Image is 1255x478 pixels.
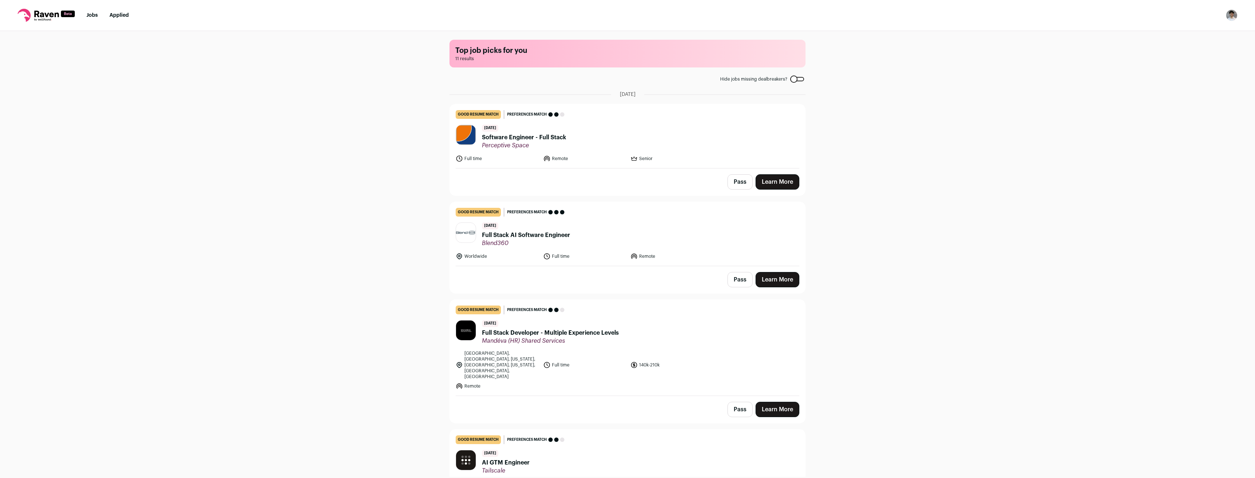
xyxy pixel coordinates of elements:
span: Tailscale [482,467,530,474]
div: good resume match [456,306,501,314]
li: 140k-210k [630,350,714,380]
li: Worldwide [456,253,539,260]
span: Preferences match [507,436,547,443]
a: Applied [109,13,129,18]
img: 1b38b7df76d57435d400bfa6019e7f6df232de2791a38ffeabae3b0ff0f703ed.jpg [456,450,476,470]
a: good resume match Preferences match [DATE] Software Engineer - Full Stack Perceptive Space Full t... [450,104,805,168]
span: Full Stack Developer - Multiple Experience Levels [482,329,619,337]
a: Learn More [756,272,799,287]
button: Pass [727,402,753,417]
button: Pass [727,272,753,287]
li: [GEOGRAPHIC_DATA], [GEOGRAPHIC_DATA], [US_STATE], [GEOGRAPHIC_DATA], [US_STATE], [GEOGRAPHIC_DATA... [456,350,539,380]
li: Remote [630,253,714,260]
span: Blend360 [482,240,570,247]
a: Learn More [756,402,799,417]
span: [DATE] [482,222,498,229]
a: good resume match Preferences match [DATE] Full Stack AI Software Engineer Blend360 Worldwide Ful... [450,202,805,266]
h1: Top job picks for you [455,46,800,56]
a: Jobs [86,13,98,18]
span: Mandéva (HR) Shared Services [482,337,619,345]
span: 11 results [455,56,800,62]
img: 16610098-medium_jpg [1226,9,1237,21]
button: Pass [727,174,753,190]
span: Full Stack AI Software Engineer [482,231,570,240]
span: AI GTM Engineer [482,458,530,467]
li: Full time [543,253,626,260]
img: ef398b5a916e466ac2155a8c3b3dff5be9174721ddc1d8830a7ff2ff19ea1ebd.png [456,231,476,234]
a: Learn More [756,174,799,190]
li: Remote [456,382,539,390]
li: Full time [456,155,539,162]
div: good resume match [456,208,501,217]
li: Senior [630,155,714,162]
div: good resume match [456,110,501,119]
span: Hide jobs missing dealbreakers? [720,76,787,82]
span: Preferences match [507,209,547,216]
button: Open dropdown [1226,9,1237,21]
span: [DATE] [482,125,498,132]
span: Software Engineer - Full Stack [482,133,566,142]
span: Perceptive Space [482,142,566,149]
a: good resume match Preferences match [DATE] Full Stack Developer - Multiple Experience Levels Mand... [450,300,805,396]
span: Preferences match [507,111,547,118]
span: [DATE] [482,450,498,457]
span: [DATE] [482,320,498,327]
span: Preferences match [507,306,547,314]
img: b66d271da138bff6516c32c7371c948c11655596ef4d2ede264272552620a1c8.jpg [456,125,476,145]
span: [DATE] [620,91,636,98]
img: f33420e7871a67b620c87efa8df01e608541990514ef7263ed5e38df2d610b57.jpg [456,320,476,340]
li: Full time [543,350,626,380]
li: Remote [543,155,626,162]
div: good resume match [456,435,501,444]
